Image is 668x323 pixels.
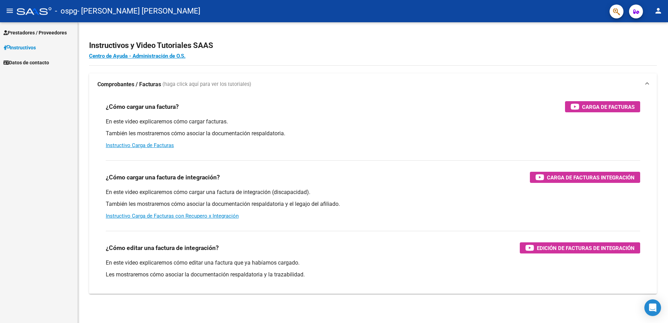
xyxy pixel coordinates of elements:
[89,73,657,96] mat-expansion-panel-header: Comprobantes / Facturas (haga click aquí para ver los tutoriales)
[106,188,640,196] p: En este video explicaremos cómo cargar una factura de integración (discapacidad).
[106,130,640,137] p: También les mostraremos cómo asociar la documentación respaldatoria.
[530,172,640,183] button: Carga de Facturas Integración
[654,7,662,15] mat-icon: person
[520,242,640,253] button: Edición de Facturas de integración
[3,44,36,51] span: Instructivos
[89,53,185,59] a: Centro de Ayuda - Administración de O.S.
[89,39,657,52] h2: Instructivos y Video Tutoriales SAAS
[106,213,239,219] a: Instructivo Carga de Facturas con Recupero x Integración
[3,29,67,37] span: Prestadores / Proveedores
[89,96,657,294] div: Comprobantes / Facturas (haga click aquí para ver los tutoriales)
[97,81,161,88] strong: Comprobantes / Facturas
[55,3,77,19] span: - ospg
[547,173,635,182] span: Carga de Facturas Integración
[106,259,640,267] p: En este video explicaremos cómo editar una factura que ya habíamos cargado.
[106,200,640,208] p: También les mostraremos cómo asociar la documentación respaldatoria y el legajo del afiliado.
[77,3,200,19] span: - [PERSON_NAME] [PERSON_NAME]
[106,243,219,253] h3: ¿Cómo editar una factura de integración?
[106,118,640,126] p: En este video explicaremos cómo cargar facturas.
[565,101,640,112] button: Carga de Facturas
[162,81,251,88] span: (haga click aquí para ver los tutoriales)
[582,103,635,111] span: Carga de Facturas
[3,59,49,66] span: Datos de contacto
[106,142,174,148] a: Instructivo Carga de Facturas
[106,102,179,112] h3: ¿Cómo cargar una factura?
[644,299,661,316] div: Open Intercom Messenger
[106,172,220,182] h3: ¿Cómo cargar una factura de integración?
[106,271,640,278] p: Les mostraremos cómo asociar la documentación respaldatoria y la trazabilidad.
[537,244,635,252] span: Edición de Facturas de integración
[6,7,14,15] mat-icon: menu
